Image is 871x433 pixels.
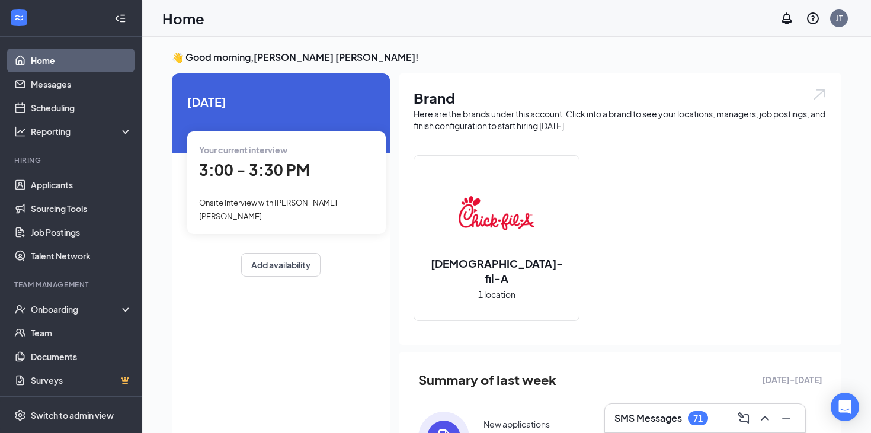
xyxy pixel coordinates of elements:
a: SurveysCrown [31,368,132,392]
svg: Analysis [14,126,26,137]
h1: Brand [414,88,827,108]
a: Documents [31,345,132,368]
div: Here are the brands under this account. Click into a brand to see your locations, managers, job p... [414,108,827,131]
h3: 👋 Good morning, [PERSON_NAME] [PERSON_NAME] ! [172,51,841,64]
svg: QuestionInfo [806,11,820,25]
svg: Collapse [114,12,126,24]
span: Your current interview [199,145,287,155]
span: Summary of last week [418,370,556,390]
span: 1 location [478,288,515,301]
button: Add availability [241,253,321,277]
a: Sourcing Tools [31,197,132,220]
div: Team Management [14,280,130,290]
svg: Settings [14,409,26,421]
h3: SMS Messages [614,412,682,425]
div: JT [836,13,843,23]
img: Chick-fil-A [459,175,534,251]
a: Job Postings [31,220,132,244]
img: open.6027fd2a22e1237b5b06.svg [812,88,827,101]
span: 3:00 - 3:30 PM [199,160,310,179]
div: Reporting [31,126,133,137]
a: Applicants [31,173,132,197]
div: New applications [483,418,550,430]
svg: UserCheck [14,303,26,315]
div: Onboarding [31,303,122,315]
button: ChevronUp [755,409,774,428]
span: Onsite Interview with [PERSON_NAME] [PERSON_NAME] [199,198,337,220]
a: Scheduling [31,96,132,120]
a: Home [31,49,132,72]
div: Hiring [14,155,130,165]
a: Team [31,321,132,345]
svg: Notifications [780,11,794,25]
h1: Home [162,8,204,28]
button: Minimize [777,409,796,428]
svg: Minimize [779,411,793,425]
svg: ChevronUp [758,411,772,425]
div: Switch to admin view [31,409,114,421]
h2: [DEMOGRAPHIC_DATA]-fil-A [414,256,579,286]
a: Messages [31,72,132,96]
svg: ComposeMessage [736,411,751,425]
div: 71 [693,413,703,424]
svg: WorkstreamLogo [13,12,25,24]
span: [DATE] [187,92,374,111]
a: Talent Network [31,244,132,268]
div: Open Intercom Messenger [831,393,859,421]
span: [DATE] - [DATE] [762,373,822,386]
button: ComposeMessage [734,409,753,428]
